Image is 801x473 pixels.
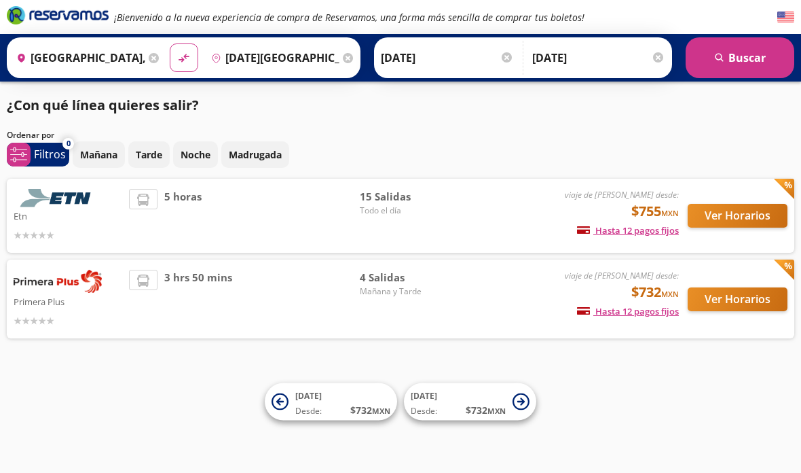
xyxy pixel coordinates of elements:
[128,141,170,168] button: Tarde
[221,141,289,168] button: Madrugada
[7,129,54,141] p: Ordenar por
[11,41,145,75] input: Buscar Origen
[360,285,455,298] span: Mañana y Tarde
[631,201,679,222] span: $755
[14,189,102,207] img: Etn
[661,208,679,218] small: MXN
[360,189,455,205] span: 15 Salidas
[411,405,437,417] span: Desde:
[466,403,506,417] span: $ 732
[404,383,536,421] button: [DATE]Desde:$732MXN
[532,41,665,75] input: Opcional
[136,147,162,162] p: Tarde
[777,9,794,26] button: English
[229,147,282,162] p: Madrugada
[7,5,109,25] i: Brand Logo
[181,147,210,162] p: Noche
[381,41,514,75] input: Elegir Fecha
[173,141,218,168] button: Noche
[295,405,322,417] span: Desde:
[577,224,679,236] span: Hasta 12 pagos fijos
[350,403,390,417] span: $ 732
[164,270,232,328] span: 3 hrs 50 mins
[372,406,390,416] small: MXN
[206,41,340,75] input: Buscar Destino
[7,5,109,29] a: Brand Logo
[67,138,71,150] span: 0
[80,147,117,162] p: Mañana
[7,143,69,167] button: 0Filtros
[7,95,199,116] p: ¿Con qué línea quieres salir?
[360,270,455,285] span: 4 Salidas
[360,205,455,217] span: Todo el día
[661,289,679,299] small: MXN
[487,406,506,416] small: MXN
[565,270,679,281] em: viaje de [PERSON_NAME] desde:
[34,146,66,162] p: Filtros
[295,390,322,402] span: [DATE]
[164,189,202,243] span: 5 horas
[73,141,125,168] button: Mañana
[265,383,397,421] button: [DATE]Desde:$732MXN
[411,390,437,402] span: [DATE]
[686,37,794,78] button: Buscar
[577,305,679,317] span: Hasta 12 pagos fijos
[565,189,679,200] em: viaje de [PERSON_NAME] desde:
[14,207,122,224] p: Etn
[688,204,787,228] button: Ver Horarios
[14,293,122,309] p: Primera Plus
[688,287,787,311] button: Ver Horarios
[631,282,679,302] span: $732
[114,11,584,24] em: ¡Bienvenido a la nueva experiencia de compra de Reservamos, una forma más sencilla de comprar tus...
[14,270,102,293] img: Primera Plus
